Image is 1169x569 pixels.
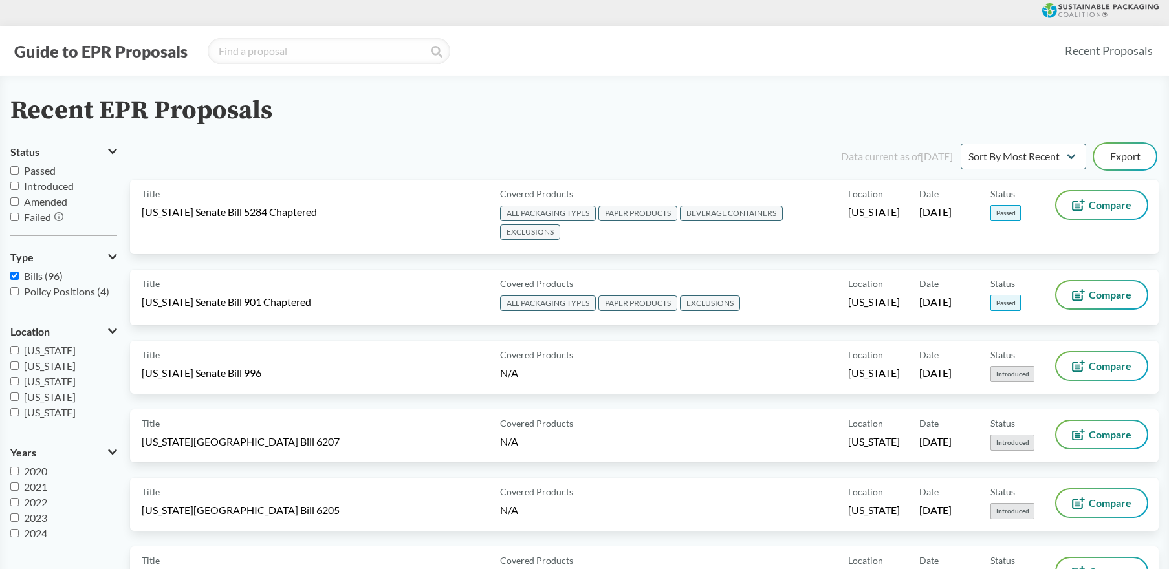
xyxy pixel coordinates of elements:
span: N/A [500,504,518,516]
span: N/A [500,367,518,379]
input: Introduced [10,182,19,190]
span: Introduced [990,366,1034,382]
span: Title [142,553,160,567]
span: [DATE] [919,205,952,219]
span: Status [990,348,1015,361]
span: [US_STATE] Senate Bill 996 [142,366,261,380]
span: Date [919,187,939,200]
span: Type [10,252,34,263]
span: [US_STATE] [24,391,76,403]
input: [US_STATE] [10,361,19,370]
span: Status [10,146,39,158]
span: Years [10,447,36,458]
span: Date [919,416,939,430]
span: Title [142,277,160,290]
span: Location [848,187,883,200]
span: Title [142,485,160,499]
span: Date [919,485,939,499]
span: [US_STATE] [848,205,900,219]
span: Title [142,348,160,361]
input: [US_STATE] [10,408,19,416]
input: 2024 [10,529,19,537]
span: Compare [1089,200,1131,210]
span: Covered Products [500,348,573,361]
span: Covered Products [500,187,573,200]
span: [US_STATE] [848,366,900,380]
button: Years [10,442,117,464]
span: 2021 [24,480,47,493]
button: Compare [1056,281,1147,308]
span: Compare [1089,498,1131,508]
input: [US_STATE] [10,377,19,385]
span: PAPER PRODUCTS [598,295,677,311]
span: Bills (96) [24,270,63,282]
span: Failed [24,211,51,223]
span: 2020 [24,465,47,477]
span: [US_STATE] [24,406,76,418]
span: Location [848,277,883,290]
button: Compare [1056,191,1147,219]
button: Type [10,246,117,268]
span: [US_STATE][GEOGRAPHIC_DATA] Bill 6205 [142,503,340,517]
button: Guide to EPR Proposals [10,41,191,61]
span: [US_STATE] [848,295,900,309]
span: ALL PACKAGING TYPES [500,206,596,221]
span: Introduced [24,180,74,192]
span: Compare [1089,429,1131,440]
span: N/A [500,435,518,447]
span: Location [848,553,883,567]
span: Covered Products [500,485,573,499]
span: [US_STATE] [848,503,900,517]
span: ALL PACKAGING TYPES [500,295,596,311]
span: Status [990,416,1015,430]
span: Status [990,277,1015,290]
span: Policy Positions (4) [24,285,109,297]
span: Amended [24,195,67,208]
span: [DATE] [919,366,952,380]
input: Find a proposal [208,38,450,64]
input: Bills (96) [10,272,19,280]
input: 2022 [10,498,19,506]
span: Compare [1089,361,1131,371]
span: Location [848,348,883,361]
span: [US_STATE][GEOGRAPHIC_DATA] Bill 6207 [142,435,340,449]
span: Date [919,277,939,290]
span: [DATE] [919,503,952,517]
span: Covered Products [500,416,573,430]
span: Passed [24,164,56,177]
span: Covered Products [500,277,573,290]
div: Data current as of [DATE] [841,149,953,164]
span: [US_STATE] Senate Bill 901 Chaptered [142,295,311,309]
span: Status [990,553,1015,567]
span: Status [990,485,1015,499]
span: EXCLUSIONS [680,295,740,311]
span: Title [142,187,160,200]
span: Location [10,326,50,338]
span: Covered Products [500,553,573,567]
input: [US_STATE] [10,392,19,401]
span: 2023 [24,511,47,524]
span: BEVERAGE CONTAINERS [680,206,783,221]
span: [US_STATE] [848,435,900,449]
span: Location [848,416,883,430]
span: [US_STATE] [24,375,76,387]
button: Compare [1056,421,1147,448]
input: Policy Positions (4) [10,287,19,295]
span: Passed [990,295,1021,311]
span: Date [919,348,939,361]
input: 2020 [10,467,19,475]
input: 2023 [10,513,19,522]
span: 2024 [24,527,47,539]
span: [US_STATE] Senate Bill 5284 Chaptered [142,205,317,219]
span: EXCLUSIONS [500,224,560,240]
span: Title [142,416,160,430]
button: Export [1094,144,1156,169]
input: Amended [10,197,19,206]
h2: Recent EPR Proposals [10,96,272,125]
span: PAPER PRODUCTS [598,206,677,221]
button: Compare [1056,352,1147,380]
span: Date [919,553,939,567]
span: Introduced [990,435,1034,451]
span: Location [848,485,883,499]
span: Compare [1089,290,1131,300]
